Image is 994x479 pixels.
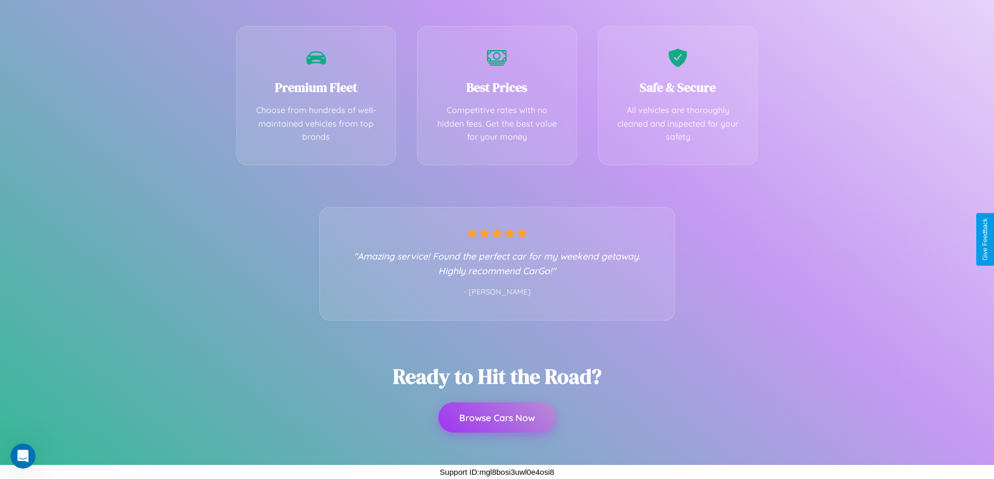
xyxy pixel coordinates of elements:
[341,249,654,278] p: "Amazing service! Found the perfect car for my weekend getaway. Highly recommend CarGo!"
[614,79,742,96] h3: Safe & Secure
[253,79,380,96] h3: Premium Fleet
[10,444,35,469] iframe: Intercom live chat
[433,79,561,96] h3: Best Prices
[981,218,989,261] div: Give Feedback
[438,402,556,433] button: Browse Cars Now
[341,286,654,299] p: - [PERSON_NAME]
[614,104,742,144] p: All vehicles are thoroughly cleaned and inspected for your safety
[433,104,561,144] p: Competitive rates with no hidden fees. Get the best value for your money
[253,104,380,144] p: Choose from hundreds of well-maintained vehicles from top brands
[393,362,602,390] h2: Ready to Hit the Road?
[440,465,554,479] p: Support ID: mgl8bosi3uwl0e4osi8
